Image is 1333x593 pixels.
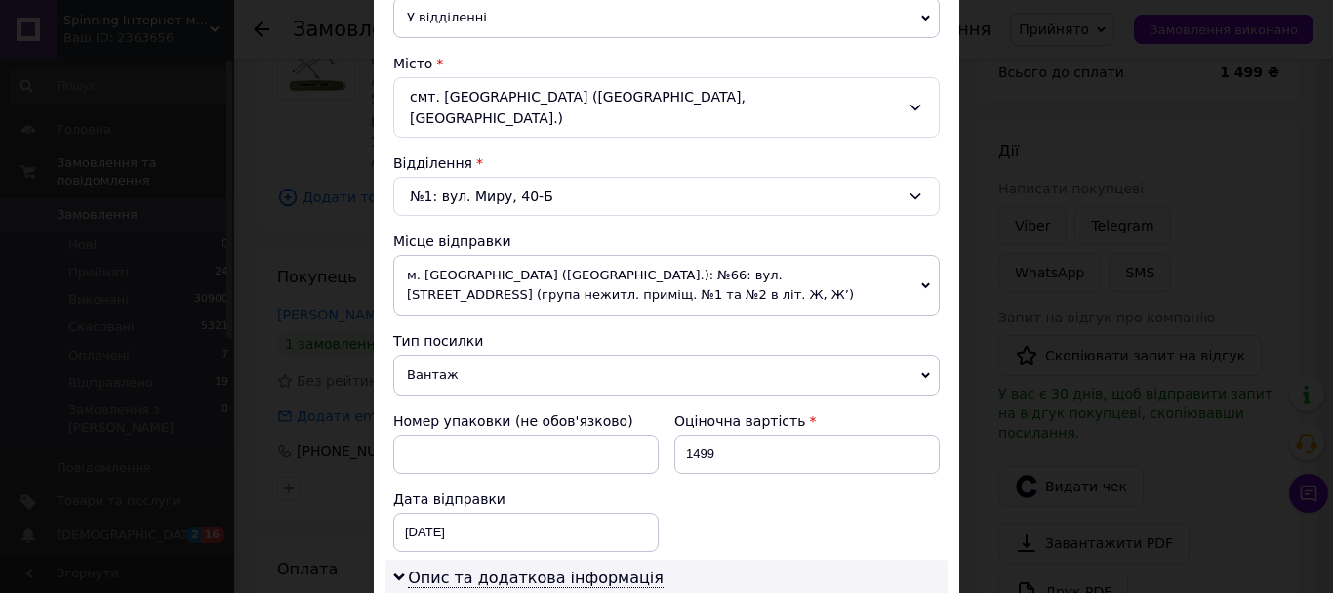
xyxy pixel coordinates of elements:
[674,411,940,431] div: Оціночна вартість
[393,54,940,73] div: Місто
[393,255,940,316] span: м. [GEOGRAPHIC_DATA] ([GEOGRAPHIC_DATA].): №66: вул. [STREET_ADDRESS] (група нежитл. приміщ. №1 т...
[393,333,483,349] span: Тип посилки
[393,177,940,216] div: №1: вул. Миру, 40-Б
[393,233,511,249] span: Місце відправки
[393,489,659,509] div: Дата відправки
[408,569,664,588] span: Опис та додаткова інформація
[393,77,940,138] div: смт. [GEOGRAPHIC_DATA] ([GEOGRAPHIC_DATA], [GEOGRAPHIC_DATA].)
[393,411,659,431] div: Номер упаковки (не обов'язково)
[393,355,940,396] span: Вантаж
[393,153,940,173] div: Відділення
